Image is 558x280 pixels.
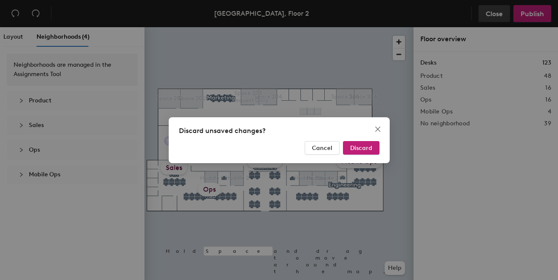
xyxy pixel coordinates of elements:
[305,141,340,155] button: Cancel
[371,122,385,136] button: Close
[343,141,380,155] button: Discard
[312,144,332,151] span: Cancel
[350,144,372,151] span: Discard
[374,126,381,133] span: close
[371,126,385,133] span: Close
[179,126,380,136] div: Discard unsaved changes?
